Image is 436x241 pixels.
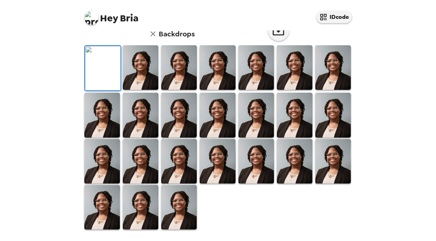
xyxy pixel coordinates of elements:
[316,11,352,23] button: IDcode
[85,46,121,91] img: Original
[100,12,118,25] span: Hey
[84,7,139,23] span: Bria
[159,28,195,40] h6: Backdrops
[84,11,99,25] img: profile pic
